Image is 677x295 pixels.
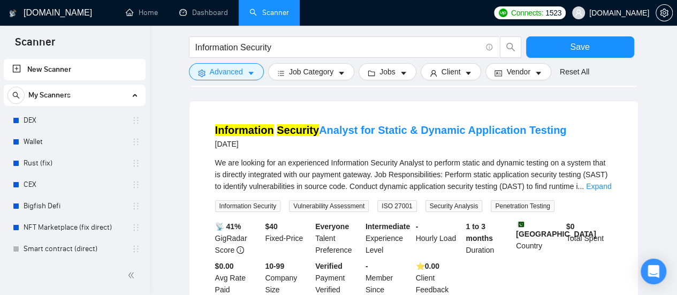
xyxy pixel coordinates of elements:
div: Fixed-Price [263,221,313,256]
span: Vulnerability Assessment [289,200,369,212]
b: - [416,222,419,231]
b: [GEOGRAPHIC_DATA] [516,221,596,238]
a: Bigfish Defi [24,195,125,217]
b: $0.00 [215,262,234,270]
span: setting [198,69,206,77]
span: ISO 27001 [377,200,416,212]
div: Hourly Load [414,221,464,256]
span: caret-down [247,69,255,77]
span: user [430,69,437,77]
span: We are looking for an experienced Information Security Analyst to perform static and dynamic test... [215,158,608,191]
a: dashboardDashboard [179,8,228,17]
div: Open Intercom Messenger [641,259,666,284]
b: 10-99 [265,262,284,270]
span: Client [442,66,461,78]
span: holder [132,116,140,125]
b: Everyone [315,222,349,231]
mark: Security [277,124,319,136]
div: We are looking for an experienced Information Security Analyst to perform static and dynamic test... [215,157,612,192]
span: ... [577,182,584,191]
div: Duration [463,221,514,256]
button: idcardVendorcaret-down [485,63,551,80]
span: info-circle [486,44,493,51]
a: CEX [24,174,125,195]
span: holder [132,138,140,146]
div: Total Spent [564,221,614,256]
div: GigRadar Score [213,221,263,256]
span: Connects: [511,7,543,19]
span: holder [132,159,140,168]
span: idcard [495,69,502,77]
span: caret-down [535,69,542,77]
b: Verified [315,262,343,270]
b: 1 to 3 months [466,222,493,243]
button: userClientcaret-down [421,63,482,80]
span: holder [132,245,140,253]
span: caret-down [465,69,472,77]
img: upwork-logo.png [499,9,507,17]
img: logo [9,5,17,22]
span: Jobs [379,66,395,78]
a: Smart contract (direct) [24,238,125,260]
a: Rust (fix) [24,153,125,174]
span: holder [132,202,140,210]
span: Save [570,40,589,54]
span: Scanner [6,34,64,57]
div: Experience Level [363,221,414,256]
span: info-circle [237,246,244,254]
b: $ 40 [265,222,277,231]
a: searchScanner [249,8,289,17]
span: search [8,92,24,99]
div: Talent Preference [313,221,363,256]
b: $ 0 [566,222,575,231]
span: Job Category [289,66,333,78]
mark: Information [215,124,274,136]
span: Information Security [215,200,281,212]
button: search [500,36,521,58]
a: Expand [586,182,611,191]
span: setting [656,9,672,17]
button: settingAdvancedcaret-down [189,63,264,80]
span: holder [132,180,140,189]
button: barsJob Categorycaret-down [268,63,354,80]
b: ⭐️ 0.00 [416,262,439,270]
button: Save [526,36,634,58]
span: bars [277,69,285,77]
a: Reset All [560,66,589,78]
span: folder [368,69,375,77]
a: New Scanner [12,59,137,80]
b: 📡 41% [215,222,241,231]
b: Intermediate [366,222,410,231]
img: 🇵🇰 [516,221,524,228]
span: search [500,42,521,52]
li: New Scanner [4,59,146,80]
span: My Scanners [28,85,71,106]
span: Vendor [506,66,530,78]
button: setting [656,4,673,21]
span: holder [132,223,140,232]
span: caret-down [400,69,407,77]
span: Advanced [210,66,243,78]
a: NFT Marketplace (fix direct) [24,217,125,238]
span: caret-down [338,69,345,77]
span: Penetration Testing [491,200,554,212]
a: Information SecurityAnalyst for Static & Dynamic Application Testing [215,124,567,136]
div: Country [514,221,564,256]
a: setting [656,9,673,17]
span: Security Analysis [425,200,483,212]
span: 1523 [545,7,561,19]
span: user [575,9,582,17]
span: double-left [127,270,138,281]
input: Search Freelance Jobs... [195,41,481,54]
a: DEX [24,110,125,131]
button: folderJobscaret-down [359,63,416,80]
a: Wallet [24,131,125,153]
div: [DATE] [215,138,567,150]
button: search [7,87,25,104]
a: homeHome [126,8,158,17]
b: - [366,262,368,270]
